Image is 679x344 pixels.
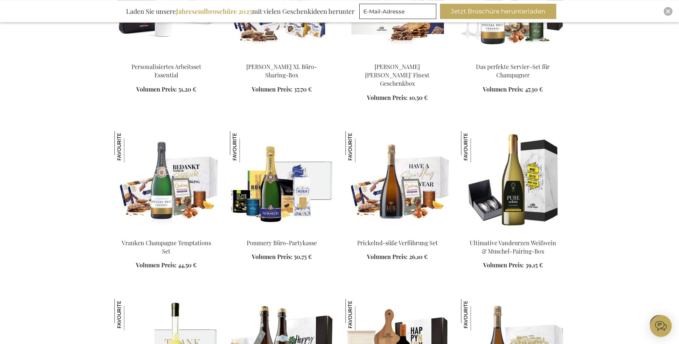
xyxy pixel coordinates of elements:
[230,230,334,237] a: Pommery Office Party Box Pommery Büro-Partykasse
[252,253,292,260] span: Volumen Preis:
[461,299,492,330] img: Sprudelnde Temptations Box
[367,94,408,101] span: Volumen Preis:
[409,94,428,101] span: 10,50 €
[230,131,334,233] img: Pommery Office Party Box
[345,299,377,330] img: Käse & Weinliebhaber Box
[345,54,449,61] a: Jules Destrooper Jules' Finest Gift Box Jules Destrooper Jules' Finest Geschenkbox
[252,253,312,261] a: Volumen Preis: 50,75 €
[294,85,312,93] span: 37,70 €
[483,85,524,93] span: Volumen Preis:
[461,131,565,233] img: Ultimate Vandeurzen White Wine & Mussel Pairing Box
[246,63,317,79] a: [PERSON_NAME] XL Büro-Sharing-Box
[650,315,672,337] iframe: belco-activator-frame
[136,261,197,270] a: Volumen Preis: 44,50 €
[136,85,177,93] span: Volumen Preis:
[114,230,218,237] a: Vranken Champagne Temptations Set Vranken Champagne Temptations Set
[176,7,252,16] b: Jahresendbroschüre 2025
[365,63,429,87] a: [PERSON_NAME] [PERSON_NAME]' Finest Geschenkbox
[247,239,317,247] a: Pommery Büro-Partykasse
[178,261,197,269] span: 44,50 €
[252,85,312,94] a: Volumen Preis: 37,70 €
[440,4,556,19] button: Jetzt Broschüre herunterladen
[123,4,358,19] div: Laden Sie unsere mit vielen Geschenkideen herunter
[461,54,565,61] a: The Perfect Serve Champagne Set
[359,4,436,19] input: E-Mail-Adresse
[664,7,672,16] div: Close
[476,63,550,79] a: Das perfekte Servier-Set für Champagner
[359,4,438,21] form: marketing offers and promotions
[461,230,565,237] a: Ultimate Vandeurzen White Wine & Mussel Pairing Box Ultimative Vandeurzen Weißwein & Muschel-Pair...
[525,261,543,269] span: 39,15 €
[483,85,543,94] a: Volumen Preis: 47,30 €
[230,54,334,61] a: Jules Destrooper XL Office Sharing Box Jules Destrooper XL Büro-Sharing-Box
[114,54,218,61] a: Personalised Work Essential Set
[252,85,292,93] span: Volumen Preis:
[666,9,670,13] img: Close
[345,230,449,237] a: Sparkling Sweet Temptation Set Prickelnd-süße Verführung Set
[178,85,196,93] span: 51,20 €
[132,63,201,79] a: Personalisiertes Arbeitsset Essential
[461,131,492,162] img: Ultimative Vandeurzen Weißwein & Muschel-Pairing-Box
[294,253,312,260] span: 50,75 €
[114,131,146,162] img: Vranken Champagne Temptations Set
[345,131,449,233] img: Prickelnd-süße Verführung Set
[114,131,218,233] img: Vranken Champagne Temptations Set
[367,94,428,102] a: Volumen Preis: 10,50 €
[114,299,146,330] img: The Personalised Limoncello Shot Set
[345,131,377,162] img: Prickelnd-süße Verführung Set
[483,261,543,270] a: Volumen Preis: 39,15 €
[525,85,543,93] span: 47,30 €
[136,85,196,94] a: Volumen Preis: 51,20 €
[230,131,261,162] img: Pommery Büro-Partykasse
[470,239,556,255] a: Ultimative Vandeurzen Weißwein & Muschel-Pairing-Box
[136,261,177,269] span: Volumen Preis:
[483,261,524,269] span: Volumen Preis:
[122,239,211,255] a: Vranken Champagne Temptations Set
